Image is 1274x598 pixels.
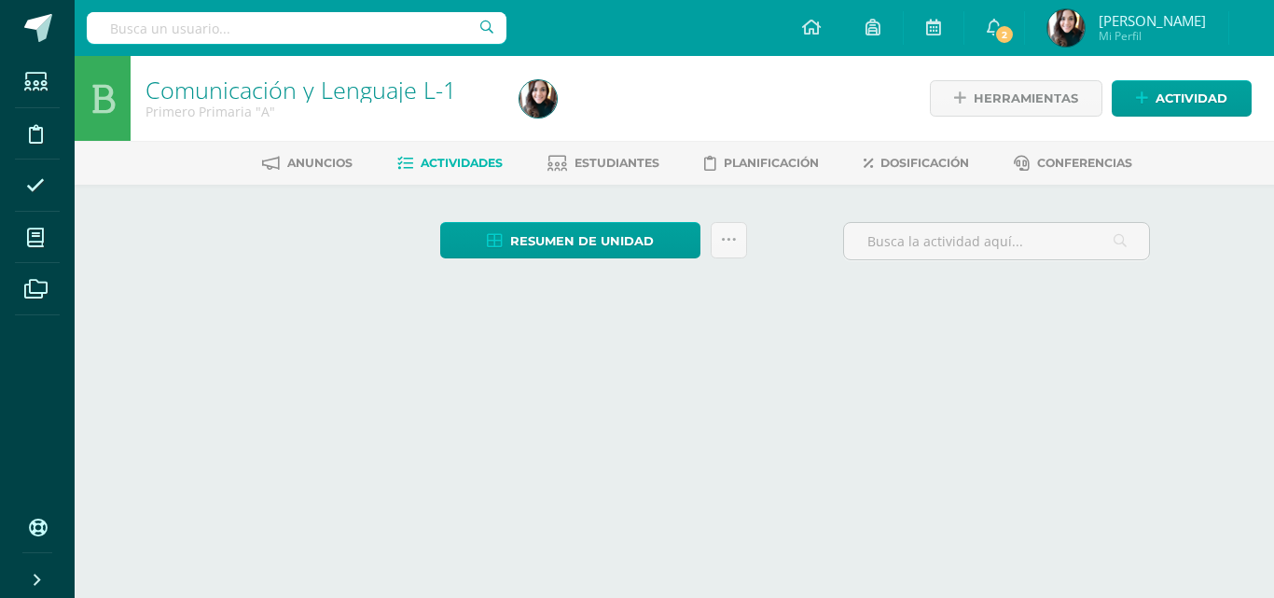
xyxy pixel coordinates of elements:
[704,148,819,178] a: Planificación
[440,222,700,258] a: Resumen de unidad
[1099,11,1206,30] span: [PERSON_NAME]
[1014,148,1132,178] a: Conferencias
[724,156,819,170] span: Planificación
[994,24,1015,45] span: 2
[575,156,659,170] span: Estudiantes
[287,156,353,170] span: Anuncios
[844,223,1149,259] input: Busca la actividad aquí...
[262,148,353,178] a: Anuncios
[930,80,1102,117] a: Herramientas
[519,80,557,118] img: f729d001e2f2099d8d60ac186a7bae33.png
[864,148,969,178] a: Dosificación
[145,103,497,120] div: Primero Primaria 'A'
[547,148,659,178] a: Estudiantes
[1156,81,1227,116] span: Actividad
[421,156,503,170] span: Actividades
[397,148,503,178] a: Actividades
[1047,9,1085,47] img: f729d001e2f2099d8d60ac186a7bae33.png
[87,12,506,44] input: Busca un usuario...
[145,76,497,103] h1: Comunicación y Lenguaje L-1
[145,74,456,105] a: Comunicación y Lenguaje L-1
[1099,28,1206,44] span: Mi Perfil
[974,81,1078,116] span: Herramientas
[880,156,969,170] span: Dosificación
[510,224,654,258] span: Resumen de unidad
[1112,80,1252,117] a: Actividad
[1037,156,1132,170] span: Conferencias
